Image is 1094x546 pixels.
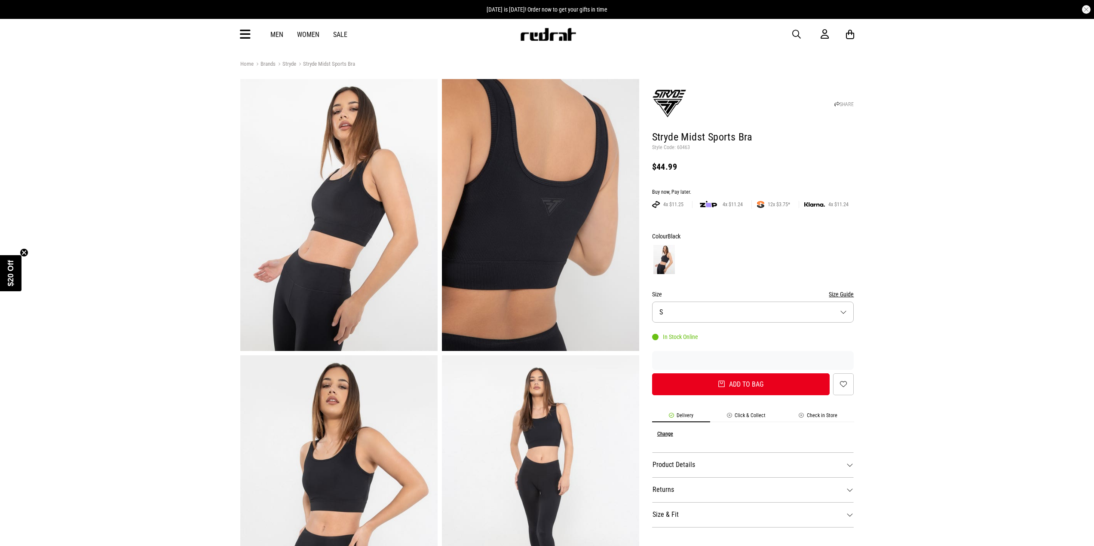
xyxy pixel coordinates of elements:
[660,201,687,208] span: 4x $11.25
[652,333,698,340] div: In Stock Online
[659,308,663,316] span: S
[829,289,854,299] button: Size Guide
[442,79,639,351] img: Stryde Midst Sports Bra in Black
[652,86,686,121] img: Stryde
[757,201,764,208] img: SPLITPAY
[652,131,854,144] h1: Stryde Midst Sports Bra
[297,31,319,39] a: Women
[652,144,854,151] p: Style Code: 60463
[652,412,710,422] li: Delivery
[652,356,854,365] iframe: Customer reviews powered by Trustpilot
[20,248,28,257] button: Close teaser
[652,231,854,241] div: Colour
[825,201,852,208] span: 4x $11.24
[652,477,854,502] dt: Returns
[652,162,854,172] div: $44.99
[700,200,717,209] img: zip
[652,302,854,323] button: S
[270,31,283,39] a: Men
[652,201,660,208] img: AFTERPAY
[719,201,746,208] span: 4x $11.24
[804,202,825,207] img: KLARNA
[668,233,680,240] span: Black
[652,189,854,196] div: Buy now, Pay later.
[276,61,296,69] a: Stryde
[333,31,347,39] a: Sale
[254,61,276,69] a: Brands
[520,28,576,41] img: Redrat logo
[240,61,254,67] a: Home
[487,6,607,13] span: [DATE] is [DATE]! Order now to get your gifts in time
[710,412,782,422] li: Click & Collect
[296,61,355,69] a: Stryde Midst Sports Bra
[240,79,438,351] img: Stryde Midst Sports Bra in Black
[782,412,854,422] li: Check in Store
[834,101,854,107] a: SHARE
[657,431,673,437] button: Change
[6,260,15,286] span: $20 Off
[652,373,830,395] button: Add to bag
[764,201,794,208] span: 12x $3.75*
[653,245,675,274] img: Black
[652,289,854,299] div: Size
[652,502,854,527] dt: Size & Fit
[652,452,854,477] dt: Product Details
